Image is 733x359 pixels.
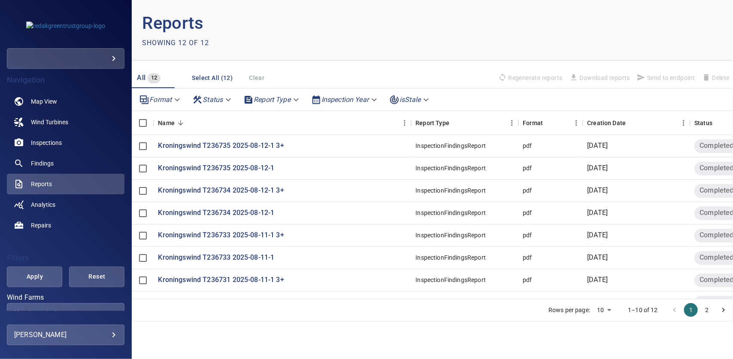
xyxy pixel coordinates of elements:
[149,95,172,104] em: Format
[415,141,486,150] div: InspectionFindingsReport
[31,138,62,147] span: Inspections
[587,275,608,285] p: [DATE]
[400,95,421,104] em: isStale
[7,153,124,174] a: findings noActive
[677,117,690,129] button: Menu
[7,91,124,112] a: map noActive
[136,92,185,107] div: Format
[587,298,608,307] p: [DATE]
[506,117,518,129] button: Menu
[154,111,411,135] div: Name
[523,209,532,217] div: pdf
[148,73,161,83] span: 12
[31,180,52,188] span: Reports
[587,111,626,135] div: Creation Date
[7,294,124,301] label: Wind Farms
[415,298,486,307] div: InspectionFindingsReport
[31,200,55,209] span: Analytics
[415,164,486,172] div: InspectionFindingsReport
[398,117,411,129] button: Menu
[142,10,432,36] p: Reports
[158,141,284,151] a: Kroningswind T236735 2025-08-12-1 3+
[449,117,461,129] button: Sort
[158,230,284,240] a: Kroningswind T236733 2025-08-11-1 3+
[587,141,608,151] p: [DATE]
[543,117,555,129] button: Sort
[684,303,698,317] button: page 1
[158,186,284,196] a: Kroningswind T236734 2025-08-12-1 3+
[587,186,608,196] p: [DATE]
[240,92,304,107] div: Report Type
[415,209,486,217] div: InspectionFindingsReport
[31,159,54,168] span: Findings
[31,118,68,126] span: Wind Turbines
[712,117,724,129] button: Sort
[587,208,608,218] p: [DATE]
[594,304,614,316] div: 10
[587,163,608,173] p: [DATE]
[7,194,124,215] a: analytics noActive
[523,298,532,307] div: pdf
[203,95,223,104] em: Status
[31,221,51,230] span: Repairs
[523,253,532,262] div: pdf
[175,117,187,129] button: Sort
[415,111,449,135] div: Report Type
[158,253,274,263] a: Kroningswind T236733 2025-08-11-1
[18,271,51,282] span: Apply
[142,38,209,48] p: Showing 12 of 12
[7,112,124,132] a: windturbines noActive
[523,186,532,195] div: pdf
[188,70,236,86] button: Select All (12)
[158,208,274,218] a: Kroningswind T236734 2025-08-12-1
[523,231,532,239] div: pdf
[7,76,124,84] h4: Navigation
[626,117,638,129] button: Sort
[31,97,57,106] span: Map View
[308,92,382,107] div: Inspection Year
[158,275,284,285] a: Kroningswind T236731 2025-08-11-1 3+
[523,141,532,150] div: pdf
[158,298,274,307] a: Kroningswind T236731 2025-08-11-1
[411,111,518,135] div: Report Type
[415,231,486,239] div: InspectionFindingsReport
[189,92,236,107] div: Status
[137,74,145,82] span: All
[700,303,714,317] button: Go to page 2
[158,111,175,135] div: Name
[386,92,434,107] div: isStale
[69,267,124,287] button: Reset
[7,132,124,153] a: inspections noActive
[518,111,583,135] div: Format
[321,95,369,104] em: Inspection Year
[415,253,486,262] div: InspectionFindingsReport
[14,309,117,317] div: Kroningswind
[717,303,730,317] button: Go to next page
[628,306,658,314] p: 1–10 of 12
[7,48,124,69] div: redakgreentrustgroup
[254,95,291,104] em: Report Type
[415,186,486,195] div: InspectionFindingsReport
[523,164,532,172] div: pdf
[7,215,124,236] a: repairs noActive
[548,306,590,314] p: Rows per page:
[26,21,105,30] img: redakgreentrustgroup-logo
[587,253,608,263] p: [DATE]
[158,163,274,173] a: Kroningswind T236735 2025-08-12-1
[570,117,583,129] button: Menu
[523,276,532,284] div: pdf
[14,328,117,342] div: [PERSON_NAME]
[7,267,62,287] button: Apply
[523,111,543,135] div: Format
[666,303,732,317] nav: pagination navigation
[583,111,690,135] div: Creation Date
[415,276,486,284] div: InspectionFindingsReport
